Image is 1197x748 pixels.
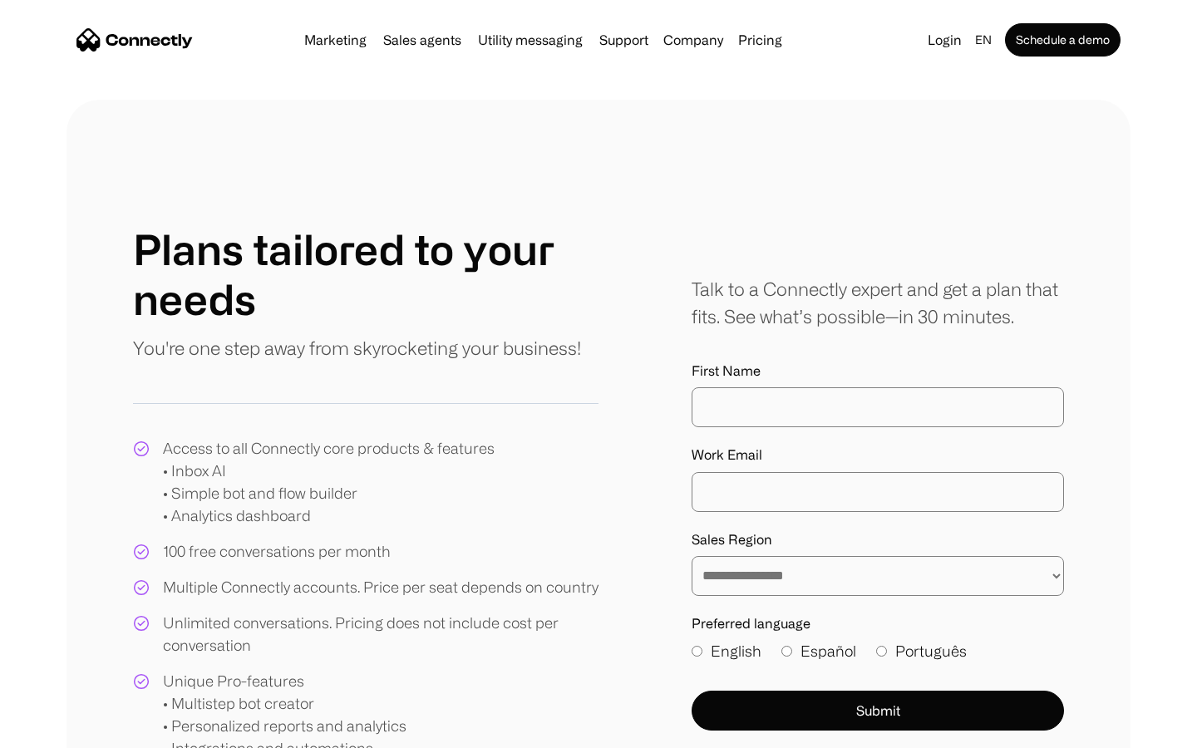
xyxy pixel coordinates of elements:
label: Preferred language [692,616,1064,632]
a: Schedule a demo [1005,23,1121,57]
aside: Language selected: English [17,717,100,742]
a: Utility messaging [471,33,589,47]
div: Multiple Connectly accounts. Price per seat depends on country [163,576,598,598]
p: You're one step away from skyrocketing your business! [133,334,581,362]
input: Português [876,646,887,657]
div: en [975,28,992,52]
div: Talk to a Connectly expert and get a plan that fits. See what’s possible—in 30 minutes. [692,275,1064,330]
div: Access to all Connectly core products & features • Inbox AI • Simple bot and flow builder • Analy... [163,437,495,527]
a: Pricing [731,33,789,47]
div: Unlimited conversations. Pricing does not include cost per conversation [163,612,598,657]
a: Login [921,28,968,52]
h1: Plans tailored to your needs [133,224,598,324]
label: Sales Region [692,532,1064,548]
label: Português [876,640,967,662]
label: Work Email [692,447,1064,463]
div: 100 free conversations per month [163,540,391,563]
label: English [692,640,761,662]
label: First Name [692,363,1064,379]
input: English [692,646,702,657]
input: Español [781,646,792,657]
ul: Language list [33,719,100,742]
label: Español [781,640,856,662]
div: Company [663,28,723,52]
a: Marketing [298,33,373,47]
a: Support [593,33,655,47]
a: Sales agents [377,33,468,47]
button: Submit [692,691,1064,731]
